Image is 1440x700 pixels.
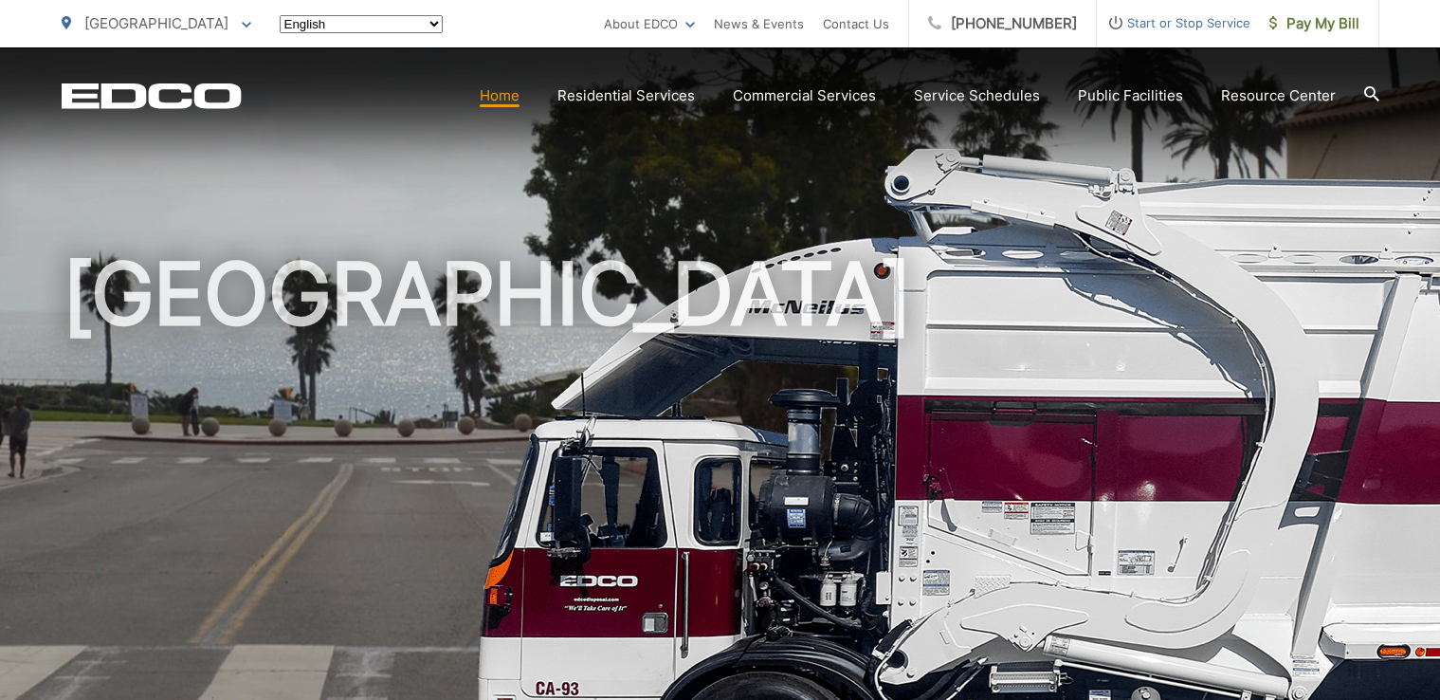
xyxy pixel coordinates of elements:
[914,84,1040,107] a: Service Schedules
[604,12,695,35] a: About EDCO
[714,12,804,35] a: News & Events
[557,84,695,107] a: Residential Services
[1078,84,1183,107] a: Public Facilities
[733,84,876,107] a: Commercial Services
[62,83,242,109] a: EDCD logo. Return to the homepage.
[1269,12,1359,35] span: Pay My Bill
[823,12,889,35] a: Contact Us
[1221,84,1336,107] a: Resource Center
[280,15,443,33] select: Select a language
[84,14,228,32] span: [GEOGRAPHIC_DATA]
[480,84,519,107] a: Home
